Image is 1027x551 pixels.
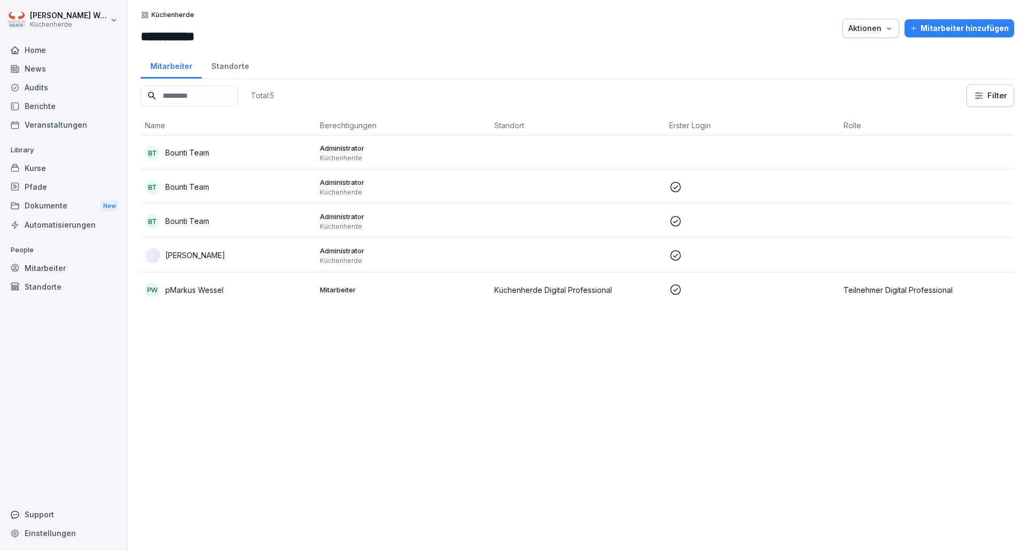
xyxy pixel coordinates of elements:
button: Aktionen [842,19,899,38]
p: Library [5,142,122,159]
a: Mitarbeiter [5,259,122,277]
p: Bounti Team [165,215,209,227]
a: Home [5,41,122,59]
p: [PERSON_NAME] [165,250,225,261]
div: Aktionen [848,22,893,34]
div: Dokumente [5,196,122,216]
div: BT [145,145,160,160]
p: Küchenherde [320,154,486,162]
p: Küchenherde [320,188,486,197]
a: Pfade [5,177,122,196]
div: New [101,200,119,212]
p: Administrator [320,246,486,255]
a: Veranstaltungen [5,115,122,134]
p: Bounti Team [165,181,209,192]
th: Rolle [839,115,1014,136]
a: DokumenteNew [5,196,122,216]
a: Standorte [202,51,258,79]
div: Support [5,505,122,524]
a: Einstellungen [5,524,122,542]
div: BT [145,214,160,229]
a: News [5,59,122,78]
p: Küchenherde Digital Professional [494,284,661,296]
th: Erster Login [665,115,840,136]
div: Filter [974,90,1007,101]
p: Küchenherde [151,11,194,19]
a: Berichte [5,97,122,115]
p: Küchenherde [320,257,486,265]
th: Name [141,115,316,136]
th: Standort [490,115,665,136]
p: Küchenherde [30,21,108,28]
p: Mitarbeiter [320,285,486,294]
p: Bounti Team [165,147,209,158]
a: Mitarbeiter [141,51,202,79]
a: Standorte [5,277,122,296]
p: Total: 5 [251,90,274,100]
th: Berechtigungen [316,115,490,136]
p: [PERSON_NAME] Wessel [30,11,108,20]
a: Kurse [5,159,122,177]
a: Audits [5,78,122,97]
p: People [5,242,122,259]
p: Administrator [320,177,486,187]
div: pW [145,282,160,297]
button: Filter [967,85,1014,106]
button: Mitarbeiter hinzufügen [905,19,1014,37]
a: Automatisierungen [5,215,122,234]
p: Küchenherde [320,222,486,231]
p: Administrator [320,143,486,153]
p: pMarkus Wessel [165,284,224,296]
p: Teilnehmer Digital Professional [844,284,1010,296]
div: BT [145,180,160,195]
div: Mitarbeiter hinzufügen [910,22,1009,34]
p: Administrator [320,212,486,221]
